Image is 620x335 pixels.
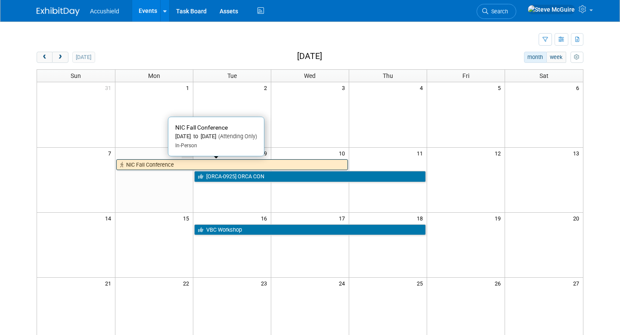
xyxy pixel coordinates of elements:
span: (Attending Only) [216,133,257,140]
i: Personalize Calendar [574,55,580,60]
span: 3 [341,82,349,93]
span: NIC Fall Conference [175,124,228,131]
span: 21 [104,278,115,288]
span: In-Person [175,143,197,149]
button: prev [37,52,53,63]
span: 20 [572,213,583,223]
a: VBC Workshop [194,224,426,236]
span: Search [488,8,508,15]
span: 7 [107,148,115,158]
span: 12 [494,148,505,158]
span: 9 [263,148,271,158]
span: Wed [304,72,316,79]
span: 16 [260,213,271,223]
span: 1 [185,82,193,93]
a: NIC Fall Conference [116,159,348,171]
span: 5 [497,82,505,93]
button: myCustomButton [570,52,583,63]
span: Sun [71,72,81,79]
span: 15 [182,213,193,223]
img: Steve McGuire [527,5,575,14]
span: Fri [462,72,469,79]
span: 13 [572,148,583,158]
a: Search [477,4,516,19]
h2: [DATE] [297,52,322,61]
button: [DATE] [72,52,95,63]
span: 27 [572,278,583,288]
a: [ORCA-0925] ORCA CON [194,171,426,182]
span: 24 [338,278,349,288]
span: 18 [416,213,427,223]
span: 22 [182,278,193,288]
span: Accushield [90,8,119,15]
div: [DATE] to [DATE] [175,133,257,140]
span: Thu [383,72,393,79]
span: 31 [104,82,115,93]
span: 23 [260,278,271,288]
span: 25 [416,278,427,288]
span: 2 [263,82,271,93]
span: 14 [104,213,115,223]
span: 4 [419,82,427,93]
span: 10 [338,148,349,158]
button: week [546,52,566,63]
span: 19 [494,213,505,223]
span: Tue [227,72,237,79]
span: 6 [575,82,583,93]
span: Sat [539,72,549,79]
span: Mon [148,72,160,79]
span: 17 [338,213,349,223]
span: 26 [494,278,505,288]
button: next [52,52,68,63]
span: 11 [416,148,427,158]
button: month [524,52,547,63]
img: ExhibitDay [37,7,80,16]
